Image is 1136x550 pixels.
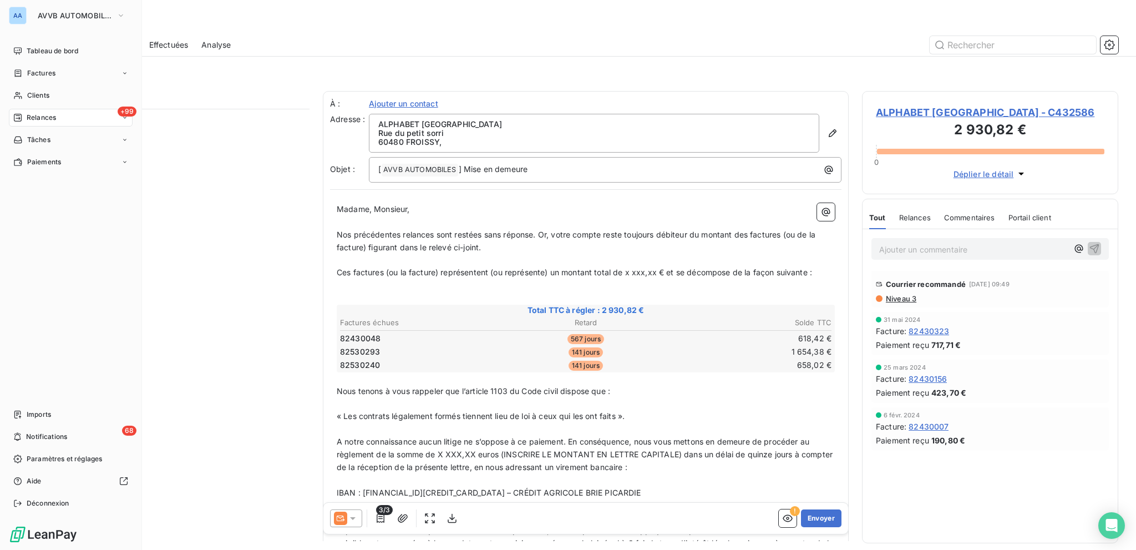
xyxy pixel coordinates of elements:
span: Tableau de bord [27,46,78,56]
p: ALPHABET [GEOGRAPHIC_DATA] [378,120,810,129]
span: Total TTC à régler : 2 930,82 € [338,305,833,316]
span: [ [378,164,381,174]
span: 82430048 [340,333,381,344]
span: 82530240 [340,360,380,371]
span: Ces factures (ou la facture) représentent (ou représente) un montant total de x xxx,xx € et se dé... [337,268,812,277]
span: 25 mars 2024 [884,364,926,371]
th: Solde TTC [668,317,832,329]
span: AVVB AUTOMOBILES [38,11,112,20]
span: 190,80 € [931,435,965,446]
span: 82430156 [909,373,947,385]
input: Rechercher [930,36,1096,54]
span: « Les contrats légalement formés tiennent lieu de loi à ceux qui les ont faits ». [337,411,625,421]
span: Paiements [27,157,61,167]
span: Portail client [1008,213,1051,222]
div: Open Intercom Messenger [1098,512,1125,539]
span: Facture : [876,325,906,337]
th: Factures échues [339,317,503,329]
span: Madame, Monsieur, [337,204,410,214]
span: 3/3 [376,505,393,515]
span: 141 jours [569,361,603,371]
span: Tout [869,213,886,222]
span: Paiement reçu [876,435,929,446]
span: Commentaires [944,213,995,222]
span: A notre connaissance aucun litige ne s’oppose à ce paiement. En conséquence, nous vous mettons en... [337,437,835,472]
span: Notifications [26,432,67,442]
span: Niveau 3 [885,294,916,303]
span: Paiement reçu [876,339,929,351]
span: Imports [27,410,51,420]
span: 68 [122,426,136,436]
span: Paramètres et réglages [27,454,102,464]
span: Factures [27,68,55,78]
span: IBAN : [FINANCIAL_ID][CREDIT_CARD_DATA] – CRÉDIT AGRICOLE BRIE PICARDIE [337,488,641,497]
span: 0 [874,158,879,166]
span: 717,71 € [931,339,961,351]
h3: 2 930,82 € [876,120,1104,142]
span: 141 jours [569,347,603,357]
span: [DATE] 09:49 [969,281,1010,287]
th: Retard [504,317,668,329]
span: Paiement reçu [876,387,929,398]
span: 82430007 [909,421,949,432]
span: Déconnexion [27,498,69,508]
span: 423,70 € [931,387,966,398]
span: Effectuées [149,39,189,51]
span: Déplier le détail [954,168,1014,180]
span: 6 févr. 2024 [884,412,920,418]
span: 82430323 [909,325,949,337]
span: Facture : [876,421,906,432]
img: Logo LeanPay [9,526,78,543]
button: Envoyer [801,509,841,527]
span: +99 [118,107,136,117]
span: 82530293 [340,346,380,357]
td: 658,02 € [668,359,832,371]
td: 618,42 € [668,332,832,345]
span: Adresse : [330,114,365,124]
span: Relances [27,113,56,123]
span: 567 jours [567,334,604,344]
span: Tâches [27,135,50,145]
div: grid [53,109,310,550]
a: Aide [9,472,133,490]
span: Analyse [201,39,231,51]
td: 1 654,38 € [668,346,832,358]
span: 31 mai 2024 [884,316,921,323]
span: Relances [899,213,931,222]
span: Objet : [330,164,355,174]
span: Nous tenons à vous rappeler que l’article 1103 du Code civil dispose que : [337,386,610,396]
label: À : [330,98,369,109]
span: Facture : [876,373,906,385]
button: Déplier le détail [950,168,1031,180]
span: ALPHABET [GEOGRAPHIC_DATA] - C432586 [876,105,1104,120]
span: Ajouter un contact [369,98,438,109]
span: Nos précédentes relances sont restées sans réponse. Or, votre compte reste toujours débiteur du m... [337,230,818,252]
div: AA [9,7,27,24]
span: ] Mise en demeure [459,164,528,174]
span: Courrier recommandé [886,280,966,289]
span: Clients [27,90,49,100]
p: Rue du petit sorri [378,129,810,138]
span: Aide [27,476,42,486]
span: AVVB AUTOMOBILES [382,164,458,176]
p: 60480 FROISSY , [378,138,810,147]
